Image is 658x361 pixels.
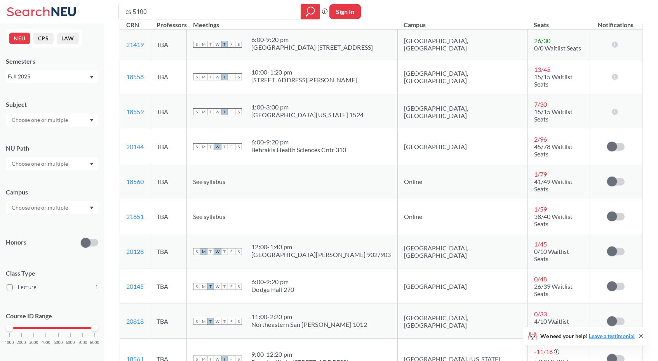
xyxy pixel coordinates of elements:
[126,283,144,290] a: 20145
[207,283,214,290] span: T
[207,108,214,115] span: T
[228,318,235,325] span: F
[126,41,144,48] a: 21419
[150,199,187,234] td: TBA
[126,21,139,29] div: CRN
[534,213,573,227] span: 38/40 Waitlist Seats
[534,108,573,123] span: 15/15 Waitlist Seats
[41,340,50,345] span: 4000
[150,94,187,129] td: TBA
[6,201,98,214] div: Dropdown arrow
[534,275,547,283] span: 0 / 48
[251,243,391,251] div: 12:00 - 1:40 pm
[150,59,187,94] td: TBA
[207,248,214,255] span: T
[221,283,228,290] span: T
[150,304,187,339] td: TBA
[534,348,553,355] span: -11 / 16
[6,113,98,127] div: Dropdown arrow
[126,213,144,220] a: 21651
[221,318,228,325] span: T
[214,143,221,150] span: W
[8,203,73,212] input: Choose one or multiple
[6,100,98,109] div: Subject
[6,70,98,83] div: Fall 2025Dropdown arrow
[54,340,63,345] span: 5000
[534,44,581,52] span: 0/0 Waitlist Seats
[193,41,200,48] span: S
[193,283,200,290] span: S
[251,286,294,293] div: Dodge Hall 270
[251,111,364,119] div: [GEOGRAPHIC_DATA][US_STATE] 1524
[251,138,346,146] div: 6:00 - 9:20 pm
[221,41,228,48] span: T
[534,101,547,108] span: 7 / 30
[90,76,94,79] svg: Dropdown arrow
[214,283,221,290] span: W
[397,199,527,234] td: Online
[17,340,26,345] span: 2000
[126,143,144,150] a: 20144
[33,33,54,44] button: CPS
[235,41,242,48] span: S
[126,248,144,255] a: 20128
[534,135,547,143] span: 2 / 96
[207,318,214,325] span: T
[90,340,99,345] span: 8000
[126,73,144,80] a: 18558
[534,66,550,73] span: 13 / 45
[397,59,527,94] td: [GEOGRAPHIC_DATA], [GEOGRAPHIC_DATA]
[228,41,235,48] span: F
[7,282,98,292] label: Lecture
[221,143,228,150] span: T
[540,333,635,339] span: We need your help!
[214,248,221,255] span: W
[221,108,228,115] span: T
[228,108,235,115] span: F
[251,251,391,259] div: [GEOGRAPHIC_DATA][PERSON_NAME] 902/903
[150,269,187,304] td: TBA
[6,312,98,321] p: Course ID Range
[589,333,635,339] a: Leave a testimonial
[125,5,295,18] input: Class, professor, course number, "phrase"
[251,313,367,321] div: 11:00 - 2:20 pm
[214,41,221,48] span: W
[6,57,98,66] div: Semesters
[534,310,547,318] span: 0 / 33
[235,248,242,255] span: S
[126,108,144,115] a: 18559
[200,283,207,290] span: M
[6,188,98,196] div: Campus
[193,318,200,325] span: S
[57,33,79,44] button: LAW
[95,283,98,292] span: 1
[8,159,73,168] input: Choose one or multiple
[9,33,30,44] button: NEU
[235,108,242,115] span: S
[150,234,187,269] td: TBA
[90,163,94,166] svg: Dropdown arrow
[150,164,187,199] td: TBA
[6,144,98,153] div: NU Path
[235,73,242,80] span: S
[251,103,364,111] div: 1:00 - 3:00 pm
[251,351,348,358] div: 9:00 - 12:20 pm
[150,30,187,59] td: TBA
[397,164,527,199] td: Online
[397,234,527,269] td: [GEOGRAPHIC_DATA], [GEOGRAPHIC_DATA]
[534,178,573,193] span: 41/49 Waitlist Seats
[126,318,144,325] a: 20818
[6,238,26,247] p: Honors
[78,340,87,345] span: 7000
[200,108,207,115] span: M
[235,143,242,150] span: S
[207,41,214,48] span: T
[90,207,94,210] svg: Dropdown arrow
[193,143,200,150] span: S
[193,248,200,255] span: S
[534,205,547,213] span: 1 / 59
[8,115,73,125] input: Choose one or multiple
[329,4,361,19] button: Sign In
[8,72,89,81] div: Fall 2025
[200,318,207,325] span: M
